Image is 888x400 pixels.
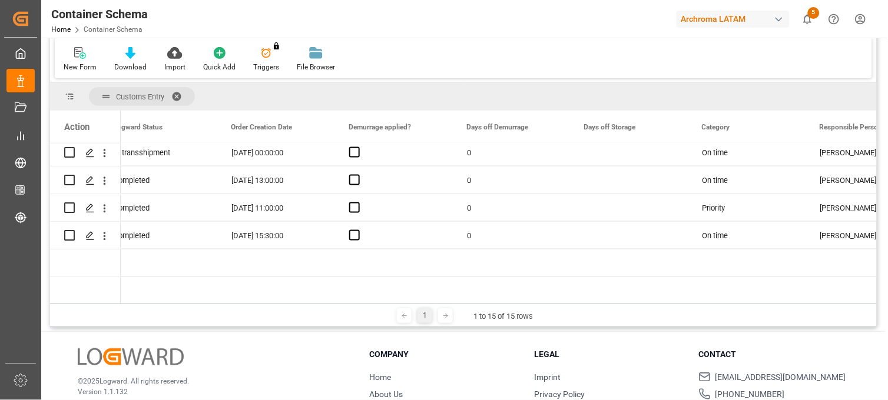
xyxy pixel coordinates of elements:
[50,277,121,305] div: Press SPACE to select this row.
[369,389,403,399] a: About Us
[369,348,519,361] h3: Company
[794,6,821,32] button: show 5 new notifications
[369,372,391,382] a: Home
[453,194,571,221] div: 0
[64,122,90,132] div: Action
[703,195,792,222] div: Priority
[466,123,528,131] span: Days off Demurrage
[100,194,217,221] div: Completed
[453,139,571,166] div: 0
[453,222,571,249] div: 0
[78,386,340,397] p: Version 1.1.132
[217,166,335,194] div: [DATE] 13:00:00
[534,389,585,399] a: Privacy Policy
[418,308,432,323] div: 1
[703,222,792,249] div: On time
[677,8,794,30] button: Archroma LATAM
[297,62,335,72] div: File Browser
[50,194,121,222] div: Press SPACE to select this row.
[100,222,217,249] div: Completed
[703,139,792,166] div: On time
[217,222,335,249] div: [DATE] 15:30:00
[203,62,236,72] div: Quick Add
[231,123,292,131] span: Order Creation Date
[703,167,792,194] div: On time
[349,123,411,131] span: Demurrage applied?
[473,311,533,322] div: 1 to 15 of 15 rows
[114,62,147,72] div: Download
[113,123,163,131] span: Logward Status
[50,166,121,194] div: Press SPACE to select this row.
[534,372,561,382] a: Imprint
[217,194,335,221] div: [DATE] 11:00:00
[534,348,684,361] h3: Legal
[699,348,849,361] h3: Contact
[821,6,847,32] button: Help Center
[715,371,846,384] span: [EMAIL_ADDRESS][DOMAIN_NAME]
[50,139,121,166] div: Press SPACE to select this row.
[677,11,790,28] div: Archroma LATAM
[51,25,71,34] a: Home
[164,62,185,72] div: Import
[50,249,121,277] div: Press SPACE to select this row.
[217,139,335,166] div: [DATE] 00:00:00
[100,139,217,166] div: In transshipment
[100,166,217,194] div: Completed
[453,166,571,194] div: 0
[64,62,97,72] div: New Form
[116,92,164,101] span: Customs Entry
[584,123,636,131] span: Days off Storage
[78,376,340,386] p: © 2025 Logward. All rights reserved.
[702,123,730,131] span: Category
[78,348,184,365] img: Logward Logo
[808,7,820,19] span: 5
[50,222,121,249] div: Press SPACE to select this row.
[51,5,148,23] div: Container Schema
